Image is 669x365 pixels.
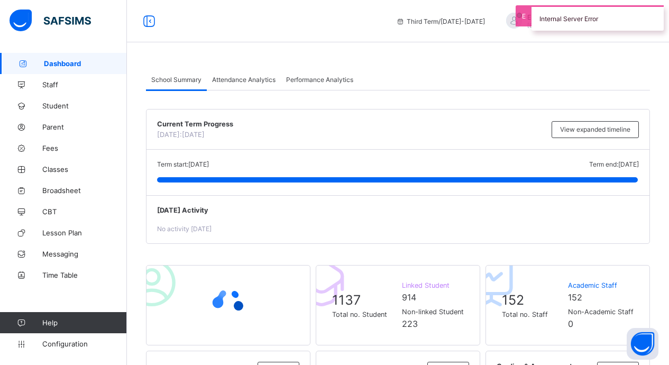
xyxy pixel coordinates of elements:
span: Current Term Progress [157,120,546,128]
span: Help [42,318,126,327]
span: CBT [42,207,127,216]
span: Fees [42,144,127,152]
span: Total no. Staff [502,311,563,318]
span: Non-linked Student [402,308,464,316]
span: [DATE]: [DATE] [157,131,205,139]
div: Internal Server Error [531,5,664,31]
span: Linked Student [402,281,464,289]
span: 152 [502,292,524,308]
span: 914 [402,292,416,303]
span: Broadsheet [42,186,127,195]
div: EsioneOgedegbe [496,13,644,30]
span: 1137 [332,292,361,308]
span: Performance Analytics [286,76,353,84]
span: Dashboard [44,59,127,68]
span: No activity [DATE] [157,225,212,233]
span: Parent [42,123,127,131]
span: View expanded timeline [560,125,630,133]
span: [DATE] Activity [157,206,639,214]
span: Configuration [42,340,126,348]
span: Term start: [DATE] [157,160,209,168]
span: Lesson Plan [42,229,127,237]
span: Non-Academic Staff [568,308,634,316]
span: Staff [42,80,127,89]
img: safsims [10,10,91,32]
span: Term end: [DATE] [589,160,639,168]
span: Messaging [42,250,127,258]
span: Academic Staff [568,281,634,289]
span: Classes [42,165,127,174]
span: 0 [568,318,573,329]
span: Time Table [42,271,127,279]
button: Open asap [627,328,658,360]
span: 152 [568,292,582,303]
span: Student [42,102,127,110]
span: session/term information [396,17,485,25]
span: Attendance Analytics [212,76,276,84]
span: 223 [402,318,418,329]
span: Total no. Student [332,311,397,318]
span: School Summary [151,76,201,84]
